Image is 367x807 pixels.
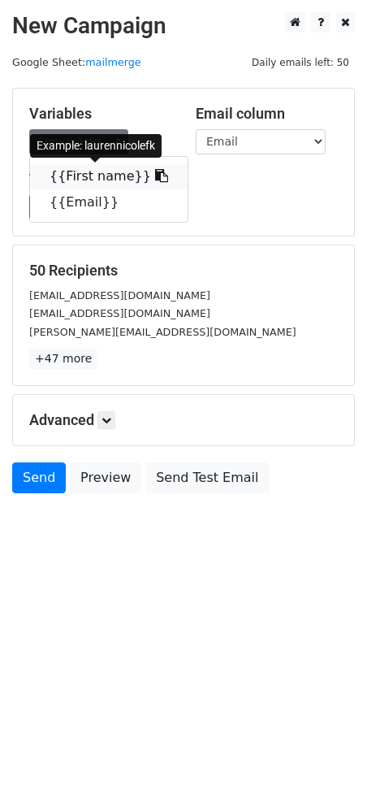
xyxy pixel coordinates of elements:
[29,105,171,123] h5: Variables
[145,462,269,493] a: Send Test Email
[29,411,338,429] h5: Advanced
[29,129,128,154] a: Copy/paste...
[246,54,355,72] span: Daily emails left: 50
[70,462,141,493] a: Preview
[30,134,162,158] div: Example: laurennicolefk
[12,12,355,40] h2: New Campaign
[12,56,141,68] small: Google Sheet:
[85,56,141,68] a: mailmerge
[196,105,338,123] h5: Email column
[29,289,210,302] small: [EMAIL_ADDRESS][DOMAIN_NAME]
[246,56,355,68] a: Daily emails left: 50
[12,462,66,493] a: Send
[29,262,338,280] h5: 50 Recipients
[29,326,296,338] small: [PERSON_NAME][EMAIL_ADDRESS][DOMAIN_NAME]
[30,163,188,189] a: {{First name}}
[29,349,97,369] a: +47 more
[29,307,210,319] small: [EMAIL_ADDRESS][DOMAIN_NAME]
[30,189,188,215] a: {{Email}}
[286,729,367,807] iframe: Chat Widget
